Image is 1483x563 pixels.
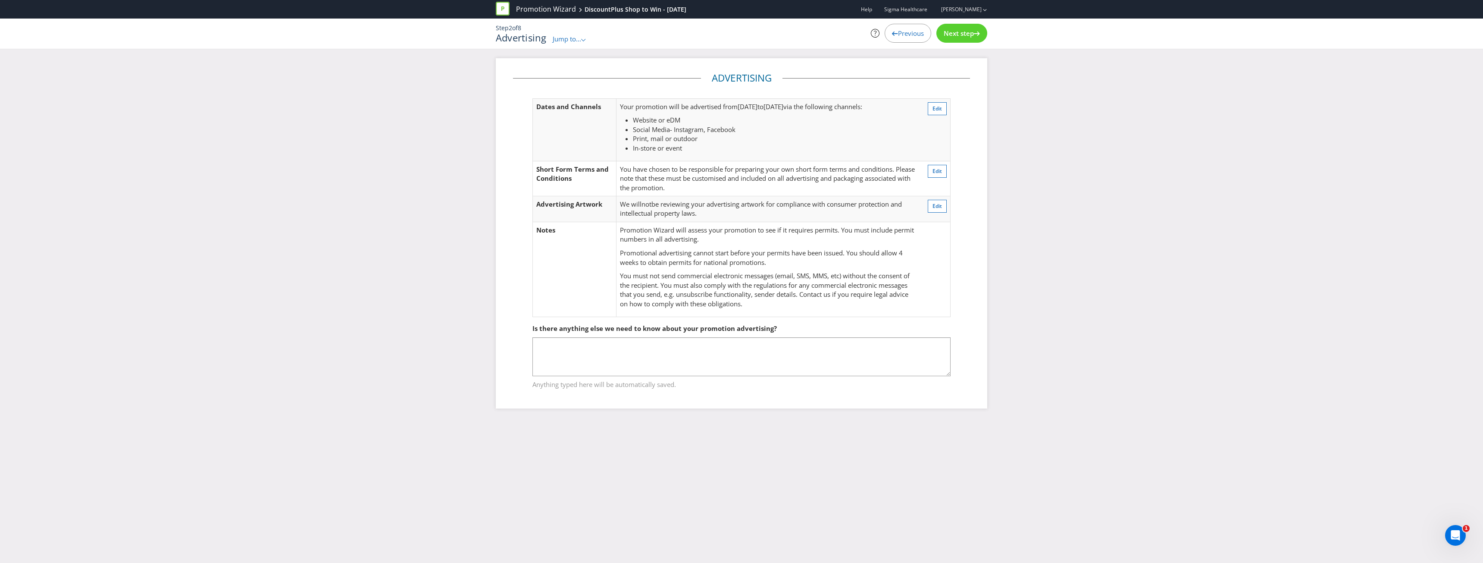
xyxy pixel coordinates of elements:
button: Edit [928,165,947,178]
span: Edit [932,167,942,175]
span: Your promotion will be advertised from [620,102,738,111]
span: Previous [898,29,924,38]
span: We will [620,200,641,208]
span: not [641,200,651,208]
span: Is there anything else we need to know about your promotion advertising? [532,324,777,333]
span: 1 [1463,525,1470,532]
span: Edit [932,105,942,112]
span: Print, mail or outdoor [633,134,698,143]
td: Dates and Channels [533,98,616,161]
span: In-store or event [633,144,682,152]
span: Sigma Healthcare [884,6,927,13]
span: [DATE] [763,102,783,111]
span: to [757,102,763,111]
a: Promotion Wizard [516,4,576,14]
a: [PERSON_NAME] [932,6,982,13]
span: - Instagram, Facebook [670,125,735,134]
h1: Advertising [496,32,546,43]
p: You must not send commercial electronic messages (email, SMS, MMS, etc) without the consent of th... [620,271,916,308]
span: 2 [509,24,512,32]
span: 8 [518,24,521,32]
td: Advertising Artwork [533,196,616,222]
span: of [512,24,518,32]
p: Promotion Wizard will assess your promotion to see if it requires permits. You must include permi... [620,226,916,244]
button: Edit [928,102,947,115]
span: be reviewing your advertising artwork for compliance with consumer protection and intellectual pr... [620,200,902,217]
td: Notes [533,222,616,317]
span: Step [496,24,509,32]
span: Social Media [633,125,670,134]
span: Edit [932,202,942,210]
span: Next step [944,29,974,38]
span: Anything typed here will be automatically saved. [532,377,951,389]
iframe: Intercom live chat [1445,525,1466,546]
span: Jump to... [553,35,581,43]
span: [DATE] [738,102,757,111]
a: Help [861,6,872,13]
span: Website or eDM [633,116,680,124]
span: via the following channels: [783,102,862,111]
button: Edit [928,200,947,213]
div: DiscountPlus Shop to Win - [DATE] [585,5,686,14]
legend: Advertising [701,71,782,85]
p: Promotional advertising cannot start before your permits have been issued. You should allow 4 wee... [620,248,916,267]
td: Short Form Terms and Conditions [533,161,616,196]
span: You have chosen to be responsible for preparing your own short form terms and conditions. Please ... [620,165,915,192]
